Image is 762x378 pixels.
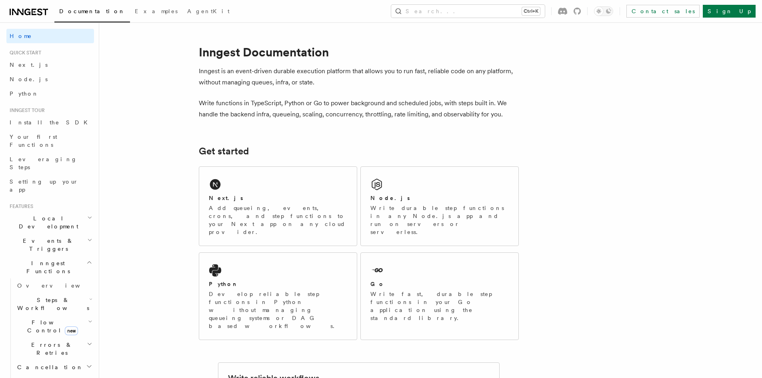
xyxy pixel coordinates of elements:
[59,8,125,14] span: Documentation
[6,130,94,152] a: Your first Functions
[199,66,519,88] p: Inngest is an event-driven durable execution platform that allows you to run fast, reliable code ...
[626,5,700,18] a: Contact sales
[199,146,249,157] a: Get started
[14,360,94,374] button: Cancellation
[10,62,48,68] span: Next.js
[522,7,540,15] kbd: Ctrl+K
[6,214,87,230] span: Local Development
[10,178,78,193] span: Setting up your app
[594,6,613,16] button: Toggle dark mode
[182,2,234,22] a: AgentKit
[360,166,519,246] a: Node.jsWrite durable step functions in any Node.js app and run on servers or serverless.
[10,156,77,170] span: Leveraging Steps
[14,296,89,312] span: Steps & Workflows
[703,5,756,18] a: Sign Up
[199,252,357,340] a: PythonDevelop reliable step functions in Python without managing queueing systems or DAG based wo...
[6,72,94,86] a: Node.js
[370,290,509,322] p: Write fast, durable step functions in your Go application using the standard library.
[6,58,94,72] a: Next.js
[6,50,41,56] span: Quick start
[6,259,86,275] span: Inngest Functions
[6,203,33,210] span: Features
[187,8,230,14] span: AgentKit
[14,278,94,293] a: Overview
[6,29,94,43] a: Home
[370,280,385,288] h2: Go
[199,45,519,59] h1: Inngest Documentation
[6,152,94,174] a: Leveraging Steps
[370,194,410,202] h2: Node.js
[135,8,178,14] span: Examples
[14,318,88,334] span: Flow Control
[10,119,92,126] span: Install the SDK
[14,315,94,338] button: Flow Controlnew
[6,234,94,256] button: Events & Triggers
[10,32,32,40] span: Home
[17,282,100,289] span: Overview
[209,290,347,330] p: Develop reliable step functions in Python without managing queueing systems or DAG based workflows.
[6,211,94,234] button: Local Development
[6,86,94,101] a: Python
[10,134,57,148] span: Your first Functions
[14,338,94,360] button: Errors & Retries
[6,256,94,278] button: Inngest Functions
[391,5,545,18] button: Search...Ctrl+K
[130,2,182,22] a: Examples
[65,326,78,335] span: new
[6,115,94,130] a: Install the SDK
[6,237,87,253] span: Events & Triggers
[54,2,130,22] a: Documentation
[209,280,238,288] h2: Python
[370,204,509,236] p: Write durable step functions in any Node.js app and run on servers or serverless.
[199,166,357,246] a: Next.jsAdd queueing, events, crons, and step functions to your Next app on any cloud provider.
[14,363,83,371] span: Cancellation
[10,76,48,82] span: Node.js
[6,174,94,197] a: Setting up your app
[14,293,94,315] button: Steps & Workflows
[6,107,45,114] span: Inngest tour
[360,252,519,340] a: GoWrite fast, durable step functions in your Go application using the standard library.
[199,98,519,120] p: Write functions in TypeScript, Python or Go to power background and scheduled jobs, with steps bu...
[209,204,347,236] p: Add queueing, events, crons, and step functions to your Next app on any cloud provider.
[209,194,243,202] h2: Next.js
[14,341,87,357] span: Errors & Retries
[10,90,39,97] span: Python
